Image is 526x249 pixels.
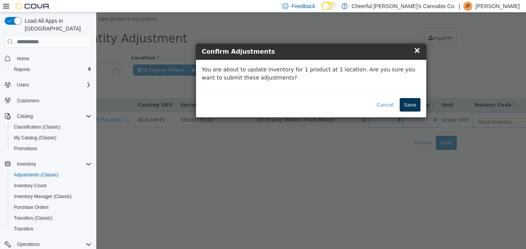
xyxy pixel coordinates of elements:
span: Catalog [17,113,33,119]
span: Classification (Classic) [11,122,92,132]
a: Promotions [11,144,40,153]
span: Operations [14,240,92,249]
span: Inventory Count [11,181,92,190]
button: Inventory [14,159,39,169]
span: Feedback [291,2,315,10]
button: Purchase Orders [8,202,95,213]
span: Load All Apps in [GEOGRAPHIC_DATA] [22,17,92,32]
button: Inventory Manager (Classic) [8,191,95,202]
button: Classification (Classic) [8,122,95,132]
button: Customers [2,95,95,106]
a: Reports [11,65,33,74]
button: Inventory Count [8,180,95,191]
button: Promotions [8,143,95,154]
button: Operations [14,240,43,249]
a: Inventory Count [11,181,50,190]
span: Purchase Orders [11,203,92,212]
span: Inventory Count [14,183,47,189]
span: Reports [11,65,92,74]
span: Home [14,53,92,63]
span: Transfers (Classic) [11,213,92,223]
span: My Catalog (Classic) [11,133,92,142]
span: Operations [17,241,40,247]
span: Adjustments (Classic) [11,170,92,180]
span: Inventory [14,159,92,169]
button: Inventory [2,159,95,169]
span: Inventory Manager (Classic) [11,192,92,201]
span: Catalog [14,112,92,121]
button: Transfers (Classic) [8,213,95,224]
p: Cheerful [PERSON_NAME]'s Cannabis Co. [352,2,456,11]
span: JF [465,2,470,11]
span: Home [17,56,29,62]
img: Cova [15,2,50,10]
div: Jason Fitzpatrick [463,2,472,11]
button: Users [2,80,95,90]
span: × [317,33,324,42]
span: Promotions [11,144,92,153]
span: Users [17,82,29,88]
p: You are about to update inventory for 1 product at 1 location. Are you sure you want to submit th... [106,53,324,69]
button: Reports [8,64,95,75]
span: Reports [14,66,30,73]
button: Catalog [14,112,36,121]
a: Inventory Manager (Classic) [11,192,75,201]
p: [PERSON_NAME] [476,2,520,11]
span: Inventory Manager (Classic) [14,193,72,200]
span: Transfers [14,226,33,232]
p: | [459,2,460,11]
span: Adjustments (Classic) [14,172,59,178]
span: Transfers (Classic) [14,215,52,221]
button: Users [14,80,32,90]
button: My Catalog (Classic) [8,132,95,143]
span: Inventory [17,161,36,167]
a: Purchase Orders [11,203,52,212]
button: Adjustments (Classic) [8,169,95,180]
a: Classification (Classic) [11,122,64,132]
span: Promotions [14,146,37,152]
button: Transfers [8,224,95,234]
span: My Catalog (Classic) [14,135,57,141]
a: Transfers [11,224,36,234]
button: Catalog [2,111,95,122]
button: Save [303,86,324,100]
span: Customers [17,98,39,104]
span: Transfers [11,224,92,234]
button: Cancel [276,86,302,100]
a: Home [14,54,32,63]
a: Transfers (Classic) [11,213,55,223]
span: Purchase Orders [14,204,49,210]
input: Dark Mode [322,2,338,10]
a: My Catalog (Classic) [11,133,60,142]
h4: Confirm Adjustments [106,35,324,44]
span: Customers [14,96,92,105]
a: Customers [14,96,42,105]
span: Users [14,80,92,90]
span: Classification (Classic) [14,124,60,130]
a: Adjustments (Classic) [11,170,62,180]
button: Home [2,53,95,64]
